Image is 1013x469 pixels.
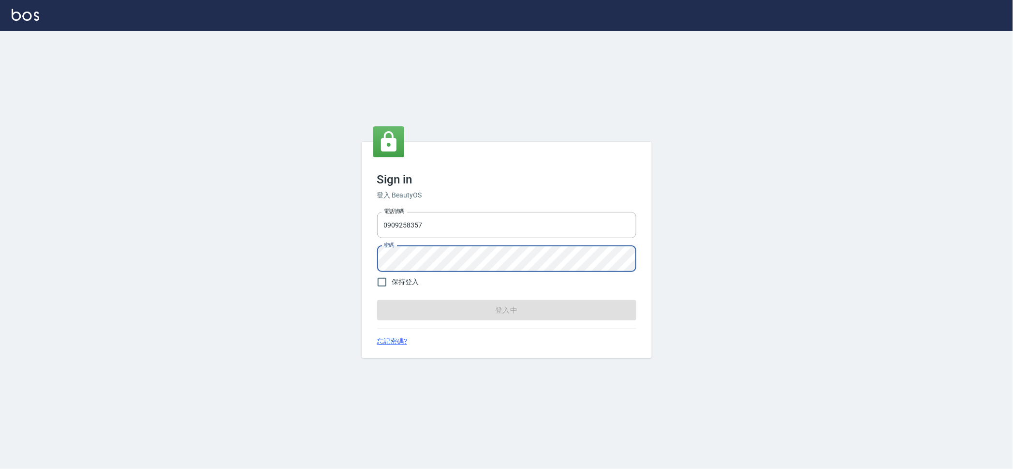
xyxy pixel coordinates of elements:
a: 忘記密碼? [377,336,408,347]
label: 電話號碼 [384,208,404,215]
img: Logo [12,9,39,21]
h3: Sign in [377,173,636,186]
label: 密碼 [384,242,394,249]
span: 保持登入 [392,277,419,287]
h6: 登入 BeautyOS [377,190,636,200]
